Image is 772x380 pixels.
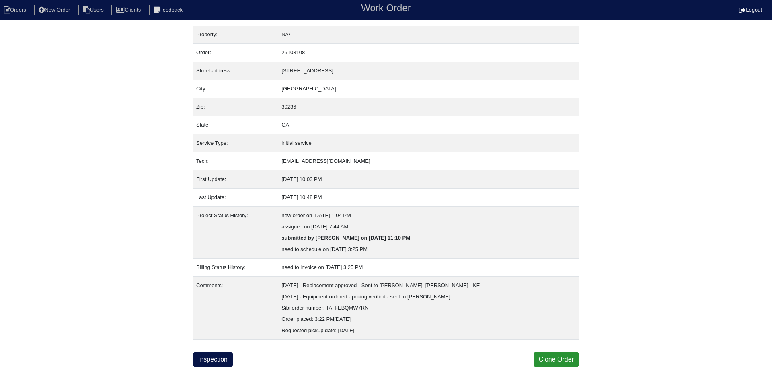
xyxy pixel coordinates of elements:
[78,5,110,16] li: Users
[193,207,278,259] td: Project Status History:
[149,5,189,16] li: Feedback
[111,7,147,13] a: Clients
[193,44,278,62] td: Order:
[281,210,576,221] div: new order on [DATE] 1:04 PM
[193,277,278,340] td: Comments:
[111,5,147,16] li: Clients
[278,98,579,116] td: 30236
[193,259,278,277] td: Billing Status History:
[281,262,576,273] div: need to invoice on [DATE] 3:25 PM
[193,152,278,170] td: Tech:
[34,7,76,13] a: New Order
[278,26,579,44] td: N/A
[281,244,576,255] div: need to schedule on [DATE] 3:25 PM
[278,134,579,152] td: initial service
[193,98,278,116] td: Zip:
[281,221,576,232] div: assigned on [DATE] 7:44 AM
[193,62,278,80] td: Street address:
[193,134,278,152] td: Service Type:
[193,352,233,367] a: Inspection
[193,26,278,44] td: Property:
[278,116,579,134] td: GA
[278,170,579,189] td: [DATE] 10:03 PM
[281,232,576,244] div: submitted by [PERSON_NAME] on [DATE] 11:10 PM
[278,277,579,340] td: [DATE] - Replacement approved - Sent to [PERSON_NAME], [PERSON_NAME] - KE [DATE] - Equipment orde...
[193,80,278,98] td: City:
[193,116,278,134] td: State:
[278,44,579,62] td: 25103108
[278,189,579,207] td: [DATE] 10:48 PM
[534,352,579,367] button: Clone Order
[278,80,579,98] td: [GEOGRAPHIC_DATA]
[34,5,76,16] li: New Order
[278,152,579,170] td: [EMAIL_ADDRESS][DOMAIN_NAME]
[193,170,278,189] td: First Update:
[278,62,579,80] td: [STREET_ADDRESS]
[193,189,278,207] td: Last Update:
[739,7,762,13] a: Logout
[78,7,110,13] a: Users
